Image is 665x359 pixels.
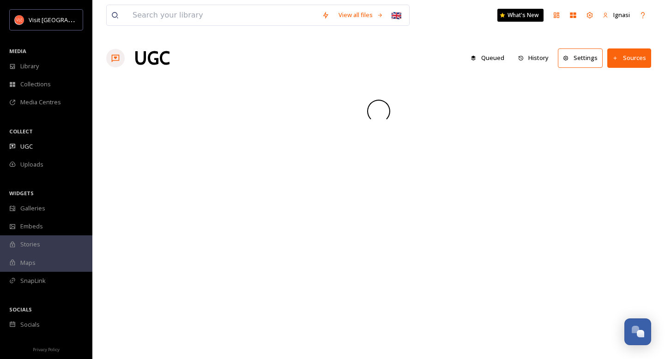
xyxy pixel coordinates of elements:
[598,6,635,24] a: Ignasi
[9,128,33,135] span: COLLECT
[558,48,603,67] button: Settings
[514,49,554,67] button: History
[20,98,61,107] span: Media Centres
[613,11,630,19] span: Ignasi
[20,80,51,89] span: Collections
[624,318,651,345] button: Open Chat
[514,49,558,67] a: History
[388,7,405,24] div: 🇬🇧
[29,15,100,24] span: Visit [GEOGRAPHIC_DATA]
[9,306,32,313] span: SOCIALS
[607,48,651,67] button: Sources
[33,347,60,353] span: Privacy Policy
[20,204,45,213] span: Galleries
[15,15,24,24] img: download.png
[20,62,39,71] span: Library
[33,343,60,354] a: Privacy Policy
[128,5,317,25] input: Search your library
[466,49,509,67] button: Queued
[134,44,170,72] a: UGC
[334,6,388,24] a: View all files
[558,48,607,67] a: Settings
[9,190,34,197] span: WIDGETS
[9,48,26,54] span: MEDIA
[20,320,40,329] span: Socials
[466,49,514,67] a: Queued
[20,258,36,267] span: Maps
[497,9,544,22] a: What's New
[20,142,33,151] span: UGC
[20,160,43,169] span: Uploads
[20,276,46,285] span: SnapLink
[20,240,40,249] span: Stories
[20,222,43,231] span: Embeds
